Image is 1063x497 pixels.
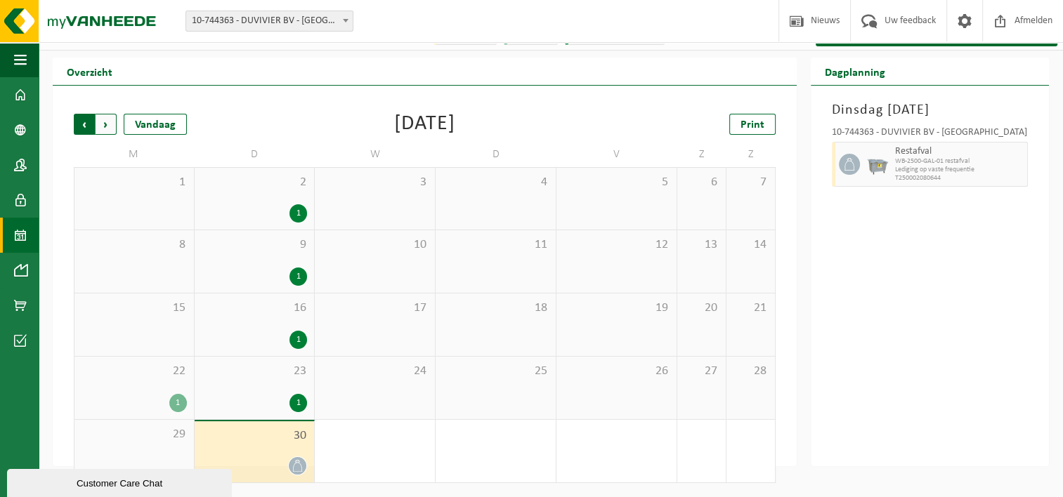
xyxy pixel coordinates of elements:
[684,364,719,379] span: 27
[443,364,549,379] span: 25
[202,364,308,379] span: 23
[169,394,187,412] div: 1
[684,175,719,190] span: 6
[289,331,307,349] div: 1
[289,204,307,223] div: 1
[733,364,768,379] span: 28
[443,175,549,190] span: 4
[7,466,235,497] iframe: chat widget
[96,114,117,135] span: Volgende
[124,114,187,135] div: Vandaag
[895,166,1024,174] span: Lediging op vaste frequentie
[677,142,726,167] td: Z
[895,157,1024,166] span: WB-2500-GAL-01 restafval
[563,300,670,316] span: 19
[733,300,768,316] span: 21
[556,142,677,167] td: V
[195,142,315,167] td: D
[726,142,776,167] td: Z
[81,237,187,253] span: 8
[185,11,353,32] span: 10-744363 - DUVIVIER BV - BRUGGE
[563,175,670,190] span: 5
[186,11,353,31] span: 10-744363 - DUVIVIER BV - BRUGGE
[322,237,428,253] span: 10
[811,58,899,85] h2: Dagplanning
[202,428,308,444] span: 30
[81,300,187,316] span: 15
[322,300,428,316] span: 17
[741,119,764,131] span: Print
[289,267,307,286] div: 1
[832,128,1029,142] div: 10-744363 - DUVIVIER BV - [GEOGRAPHIC_DATA]
[322,175,428,190] span: 3
[74,142,195,167] td: M
[315,142,436,167] td: W
[394,114,455,135] div: [DATE]
[733,175,768,190] span: 7
[443,300,549,316] span: 18
[202,175,308,190] span: 2
[895,174,1024,183] span: T250002080644
[81,427,187,442] span: 29
[436,142,556,167] td: D
[202,237,308,253] span: 9
[733,237,768,253] span: 14
[895,146,1024,157] span: Restafval
[563,364,670,379] span: 26
[322,364,428,379] span: 24
[563,237,670,253] span: 12
[81,175,187,190] span: 1
[832,100,1029,121] h3: Dinsdag [DATE]
[443,237,549,253] span: 11
[867,154,888,175] img: WB-2500-GAL-GY-01
[729,114,776,135] a: Print
[74,114,95,135] span: Vorige
[81,364,187,379] span: 22
[53,58,126,85] h2: Overzicht
[684,237,719,253] span: 13
[684,300,719,316] span: 20
[202,300,308,316] span: 16
[289,394,307,412] div: 1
